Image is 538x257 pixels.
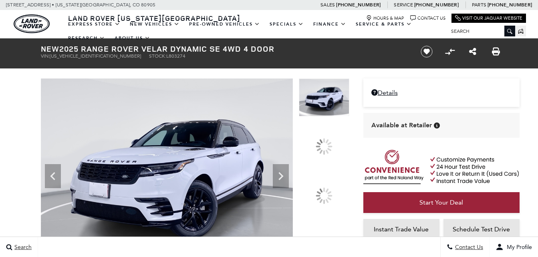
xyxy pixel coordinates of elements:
[374,225,429,233] span: Instant Trade Value
[351,17,417,31] a: Service & Parts
[63,31,110,45] a: Research
[418,45,435,58] button: Save vehicle
[469,47,476,56] a: Share this New 2025 Range Rover Velar Dynamic SE 4WD 4 Door
[443,219,520,240] a: Schedule Test Drive
[68,13,240,23] span: Land Rover [US_STATE][GEOGRAPHIC_DATA]
[125,17,184,31] a: New Vehicles
[492,47,500,56] a: Print this New 2025 Range Rover Velar Dynamic SE 4WD 4 Door
[394,2,413,8] span: Service
[472,2,486,8] span: Parts
[371,89,512,96] a: Details
[308,17,351,31] a: Finance
[453,244,483,251] span: Contact Us
[434,122,440,128] div: Vehicle is in stock and ready for immediate delivery. Due to demand, availability is subject to c...
[453,225,510,233] span: Schedule Test Drive
[50,53,141,59] span: [US_VEHICLE_IDENTIFICATION_NUMBER]
[336,2,381,8] a: [PHONE_NUMBER]
[445,26,515,36] input: Search
[166,53,185,59] span: L803274
[366,15,404,21] a: Hours & Map
[41,43,59,54] strong: New
[419,199,463,206] span: Start Your Deal
[6,2,155,8] a: [STREET_ADDRESS] • [US_STATE][GEOGRAPHIC_DATA], CO 80905
[320,2,335,8] span: Sales
[488,2,532,8] a: [PHONE_NUMBER]
[490,237,538,257] button: user-profile-menu
[41,44,407,53] h1: 2025 Range Rover Velar Dynamic SE 4WD 4 Door
[444,46,456,58] button: Compare vehicle
[184,17,265,31] a: Pre-Owned Vehicles
[110,31,155,45] a: About Us
[299,78,349,116] img: New 2025 Fuji White Land Rover Dynamic SE image 1
[363,219,439,240] a: Instant Trade Value
[265,17,308,31] a: Specials
[14,14,50,33] a: land-rover
[63,17,445,45] nav: Main Navigation
[455,15,522,21] a: Visit Our Jaguar Website
[63,17,125,31] a: EXPRESS STORE
[371,121,432,130] span: Available at Retailer
[149,53,166,59] span: Stock:
[414,2,459,8] a: [PHONE_NUMBER]
[14,14,50,33] img: Land Rover
[410,15,445,21] a: Contact Us
[63,13,245,23] a: Land Rover [US_STATE][GEOGRAPHIC_DATA]
[12,244,32,251] span: Search
[41,53,50,59] span: VIN:
[504,244,532,251] span: My Profile
[363,192,520,213] a: Start Your Deal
